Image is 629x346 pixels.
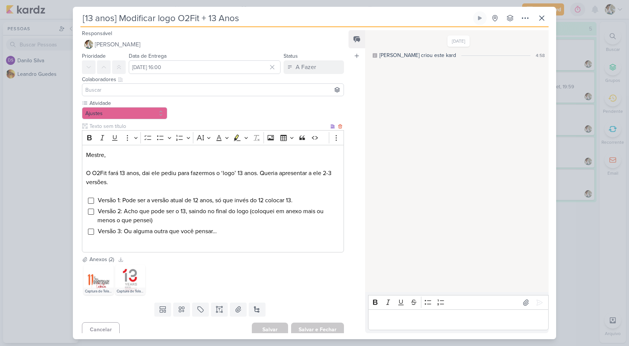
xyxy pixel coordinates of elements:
[536,52,545,59] div: 4:58
[477,15,483,21] div: Ligar relógio
[115,288,145,295] div: Captura de Tela [DATE] 09.08.21.png
[284,60,344,74] button: A Fazer
[379,51,456,59] div: [PERSON_NAME] criou este kard
[82,75,344,83] div: Colaboradores
[86,169,340,187] p: O O2Fit fará 13 anos, dai ele pediu para fazermos o ‘logo’ 13 anos. Queria apresentar a ele 2-3 v...
[296,63,316,72] div: A Fazer
[98,197,293,204] span: Versão 1: Pode ser a versão atual de 12 anos, só que invés do 12 colocar 13.
[284,53,298,59] label: Status
[115,265,145,295] img: xiMfLYoLAdBigu1YsRbX4xmdPjKJRshGPwJVaoOH.png
[82,38,344,51] button: [PERSON_NAME]
[84,85,342,94] input: Buscar
[95,40,140,49] span: [PERSON_NAME]
[89,255,114,263] div: Anexos (2)
[88,122,329,130] input: Texto sem título
[82,107,167,119] button: Ajustes
[129,60,281,74] input: Select a date
[83,288,114,295] div: Captura de Tela [DATE] 09.02.13.png
[368,295,549,310] div: Editor toolbar
[82,322,120,337] button: Cancelar
[89,99,167,107] label: Atividade
[80,11,472,25] input: Kard Sem Título
[98,228,217,235] span: Versão 3: Ou alguma outra que você pensar…
[82,145,344,253] div: Editor editing area: main
[83,265,114,295] img: jv2E14nzJTzgziD1GppC0BkOG8jyDJg2vtJbcv3D.png
[82,53,106,59] label: Prioridade
[82,30,112,37] label: Responsável
[129,53,166,59] label: Data de Entrega
[368,309,549,330] div: Editor editing area: main
[97,208,324,224] span: Versão 2: Acho que pode ser o 13, saindo no final do logo (coloquei em anexo mais ou menos o que ...
[82,130,344,145] div: Editor toolbar
[86,151,340,160] p: Mestre,
[84,40,93,49] img: Raphael Simas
